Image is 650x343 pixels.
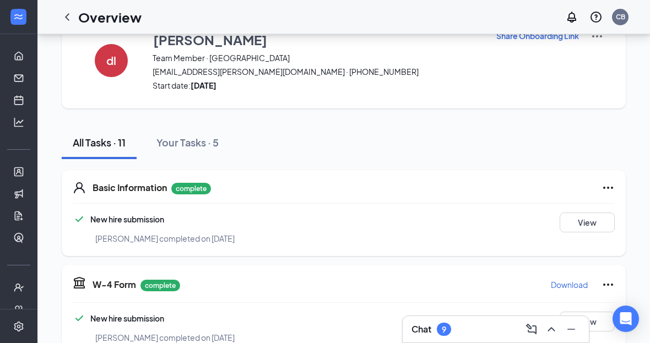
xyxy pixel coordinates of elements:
span: Start date: [153,80,482,91]
svg: Ellipses [602,181,615,194]
svg: QuestionInfo [589,10,603,24]
strong: [DATE] [191,80,216,90]
button: Download [550,276,588,293]
button: dl [84,30,139,91]
div: Open Intercom Messenger [613,306,639,332]
p: Download [551,279,588,290]
svg: ChevronUp [545,323,558,336]
h3: Chat [411,323,431,335]
svg: Checkmark [73,213,86,226]
button: View [560,213,615,232]
span: [PERSON_NAME] completed on [DATE] [95,233,235,243]
button: Minimize [562,320,580,338]
button: ChevronUp [543,320,560,338]
button: ComposeMessage [523,320,540,338]
svg: ChevronLeft [61,10,74,24]
svg: TaxGovernmentIcon [73,276,86,289]
h1: Overview [78,8,142,26]
svg: Minimize [565,323,578,336]
span: Team Member · [GEOGRAPHIC_DATA] [153,52,482,63]
span: New hire submission [90,214,164,224]
span: [EMAIL_ADDRESS][PERSON_NAME][DOMAIN_NAME] · [PHONE_NUMBER] [153,66,482,77]
div: 9 [442,325,446,334]
svg: Checkmark [73,312,86,325]
span: [PERSON_NAME] completed on [DATE] [95,333,235,342]
svg: Notifications [565,10,578,24]
button: Share Onboarding Link [496,30,579,42]
button: [PERSON_NAME] [153,30,482,50]
button: View [560,312,615,331]
p: Share Onboarding Link [496,30,579,41]
svg: UserCheck [13,282,24,293]
span: New hire submission [90,313,164,323]
svg: Ellipses [602,278,615,291]
p: complete [171,183,211,194]
svg: Settings [13,321,24,332]
h3: [PERSON_NAME] [153,30,267,49]
svg: ComposeMessage [525,323,538,336]
svg: User [73,181,86,194]
div: All Tasks · 11 [73,135,126,149]
p: complete [140,280,180,291]
h5: W-4 Form [93,279,136,291]
svg: Analysis [13,117,24,128]
h4: dl [106,57,116,64]
div: CB [616,12,625,21]
h5: Basic Information [93,182,167,194]
div: Your Tasks · 5 [156,135,219,149]
img: More Actions [591,30,604,43]
svg: WorkstreamLogo [13,11,24,22]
